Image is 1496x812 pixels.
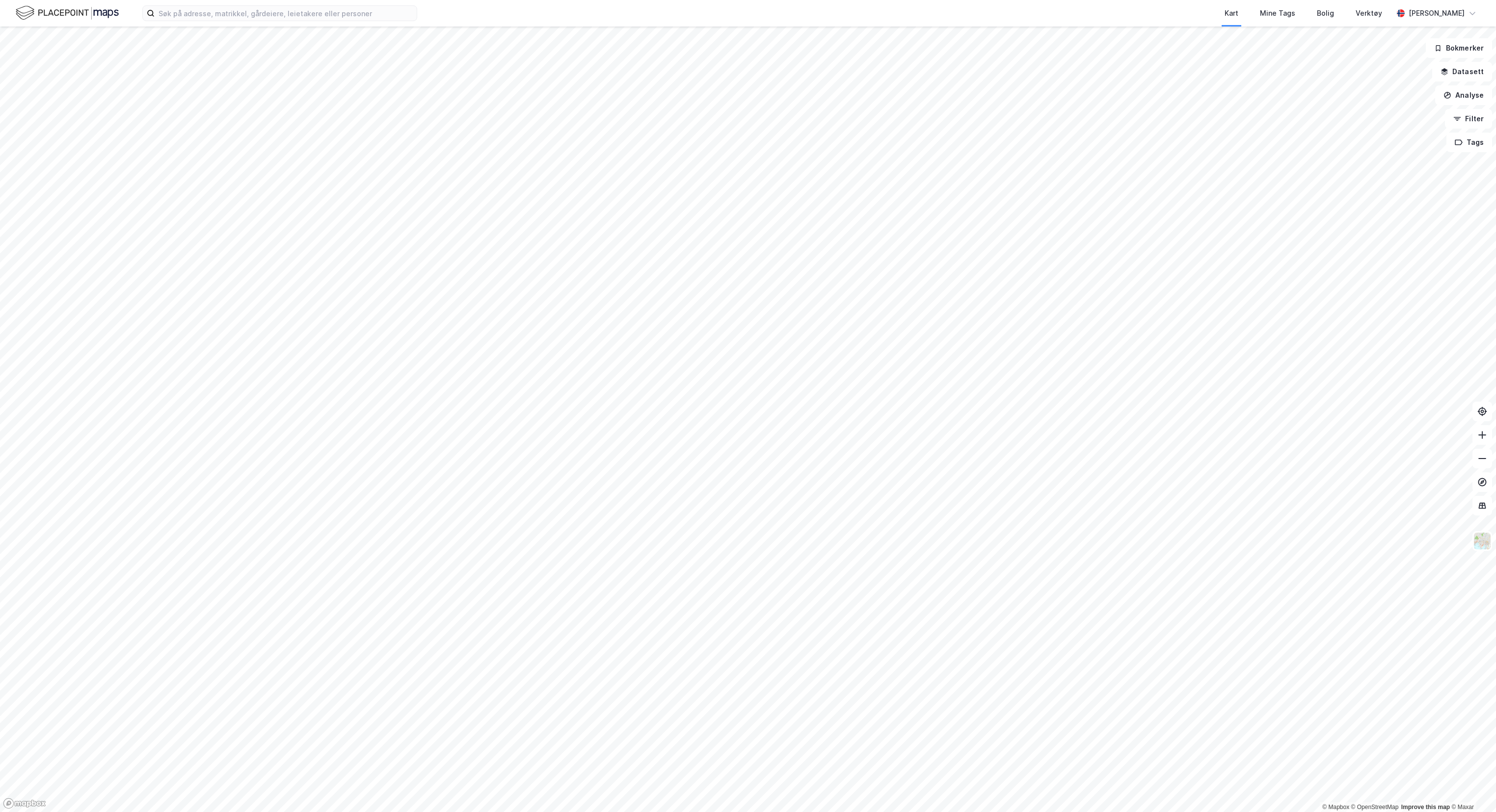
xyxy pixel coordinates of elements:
[1426,38,1492,58] button: Bokmerker
[1260,7,1295,19] div: Mine Tags
[1435,85,1492,105] button: Analyse
[1356,7,1382,19] div: Verktøy
[1447,765,1496,812] div: Kontrollprogram for chat
[1322,804,1349,811] a: Mapbox
[155,6,417,21] input: Søk på adresse, matrikkel, gårdeiere, leietakere eller personer
[3,798,46,809] a: Mapbox homepage
[1473,532,1492,550] img: Z
[16,4,119,22] img: logo.f888ab2527a4732fd821a326f86c7f29.svg
[1447,765,1496,812] iframe: Chat Widget
[1225,7,1238,19] div: Kart
[1445,109,1492,129] button: Filter
[1351,804,1399,811] a: OpenStreetMap
[1401,804,1450,811] a: Improve this map
[1432,62,1492,81] button: Datasett
[1409,7,1465,19] div: [PERSON_NAME]
[1446,133,1492,152] button: Tags
[1317,7,1334,19] div: Bolig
